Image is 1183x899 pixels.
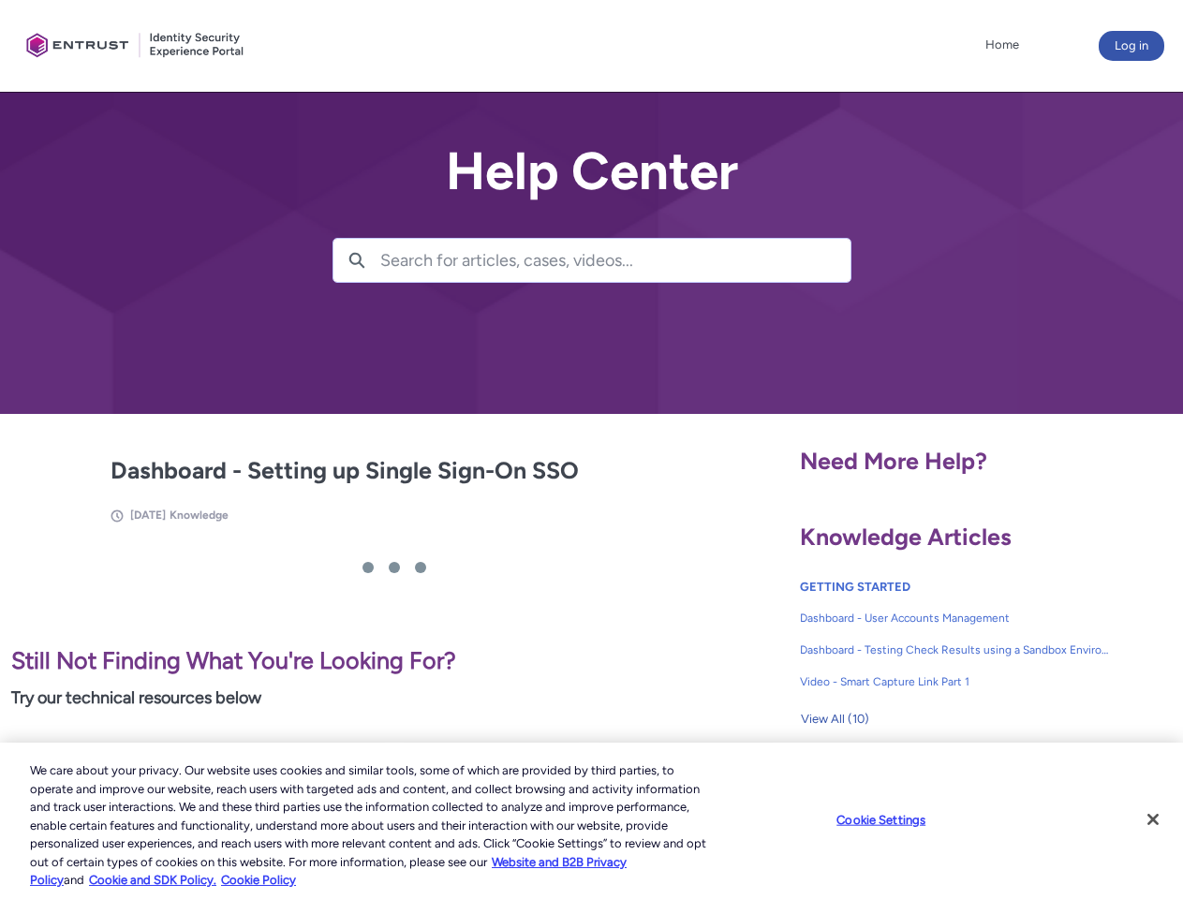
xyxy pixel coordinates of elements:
[11,685,777,711] p: Try our technical resources below
[333,239,380,282] button: Search
[170,507,229,523] li: Knowledge
[800,673,1111,690] span: Video - Smart Capture Link Part 1
[822,801,939,838] button: Cookie Settings
[11,643,777,679] p: Still Not Finding What You're Looking For?
[1132,799,1174,840] button: Close
[800,523,1012,551] span: Knowledge Articles
[130,508,166,522] span: [DATE]
[333,142,851,200] h2: Help Center
[801,705,869,733] span: View All (10)
[30,761,710,890] div: We care about your privacy. Our website uses cookies and similar tools, some of which are provide...
[800,602,1111,634] a: Dashboard - User Accounts Management
[89,873,216,887] a: Cookie and SDK Policy.
[1099,31,1164,61] button: Log in
[800,610,1111,626] span: Dashboard - User Accounts Management
[800,666,1111,698] a: Video - Smart Capture Link Part 1
[800,447,987,475] span: Need More Help?
[111,453,678,489] h2: Dashboard - Setting up Single Sign-On SSO
[800,641,1111,658] span: Dashboard - Testing Check Results using a Sandbox Environment
[380,239,850,282] input: Search for articles, cases, videos...
[800,580,910,594] a: GETTING STARTED
[800,704,870,734] button: View All (10)
[800,634,1111,666] a: Dashboard - Testing Check Results using a Sandbox Environment
[221,873,296,887] a: Cookie Policy
[981,31,1024,59] a: Home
